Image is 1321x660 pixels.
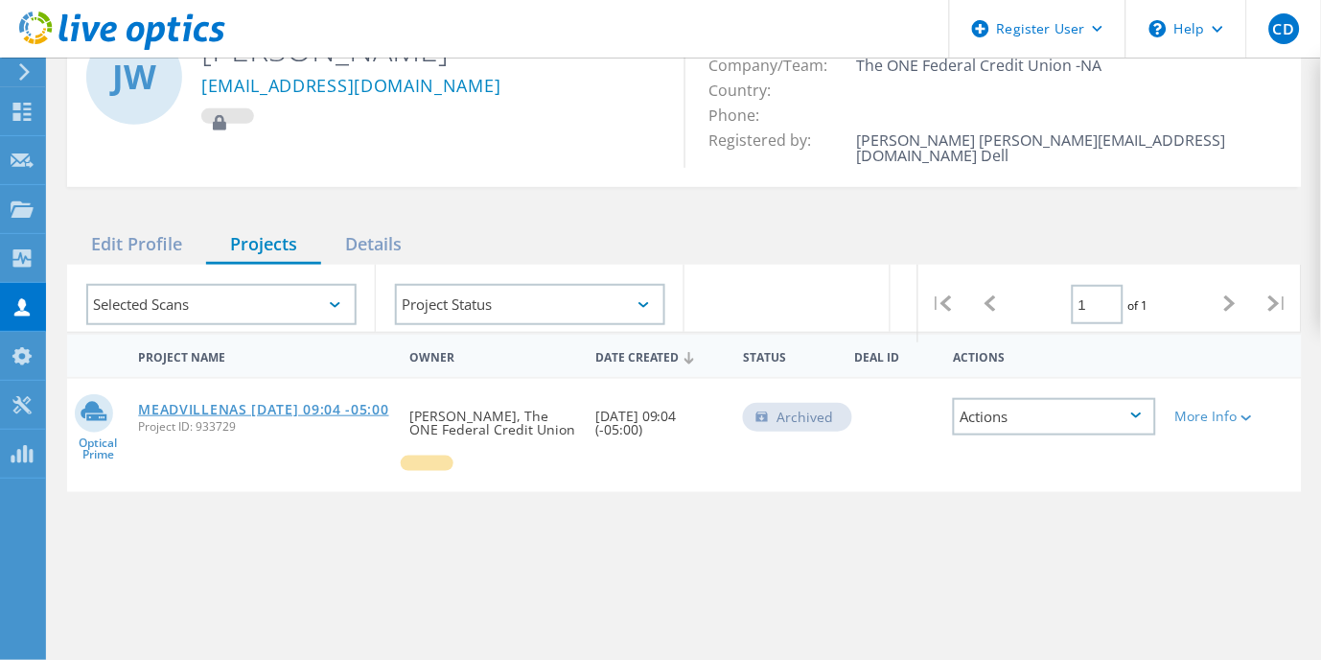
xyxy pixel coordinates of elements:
[401,379,586,456] div: [PERSON_NAME], The ONE Federal Credit Union
[733,338,845,373] div: Status
[1254,265,1302,342] div: |
[918,265,966,342] div: |
[401,338,586,373] div: Owner
[138,403,388,416] a: MEADVILLENAS [DATE] 09:04 -05:00
[943,338,1166,373] div: Actions
[1149,20,1167,37] svg: \n
[743,403,852,432] div: Archived
[953,398,1156,436] div: Actions
[395,284,665,325] div: Project Status
[1128,297,1148,314] span: of 1
[1175,410,1255,423] div: More Info
[845,338,943,373] div: Deal Id
[67,437,128,460] span: Optical Prime
[709,105,779,126] span: Phone:
[206,225,321,265] div: Projects
[19,40,225,54] a: Live Optics Dashboard
[709,130,831,151] span: Registered by:
[709,80,791,101] span: Country:
[857,55,1122,76] span: The ONE Federal Credit Union -NA
[1273,21,1294,36] span: CD
[709,55,847,76] span: Company/Team:
[586,338,734,374] div: Date Created
[112,60,156,94] span: JW
[138,421,390,433] span: Project ID: 933729
[321,225,426,265] div: Details
[86,284,357,325] div: Selected Scans
[201,77,501,97] a: [EMAIL_ADDRESS][DOMAIN_NAME]
[67,225,206,265] div: Edit Profile
[128,338,400,373] div: Project Name
[852,128,1283,168] td: [PERSON_NAME] [PERSON_NAME][EMAIL_ADDRESS][DOMAIN_NAME] Dell
[586,379,734,456] div: [DATE] 09:04 (-05:00)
